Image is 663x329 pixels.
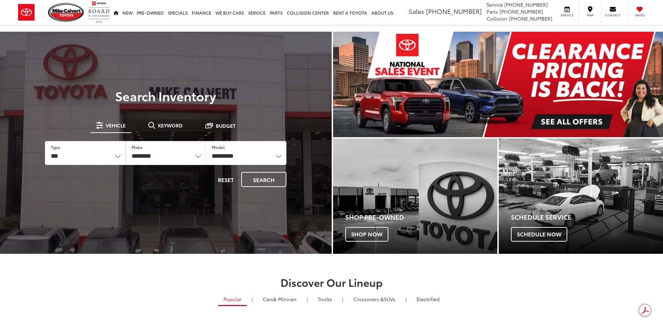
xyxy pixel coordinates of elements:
[48,3,85,22] img: Mike Calvert Toyota
[348,293,401,305] a: SUVs
[333,139,497,254] div: Toyota
[132,144,143,150] label: Make
[250,296,254,303] li: |
[499,139,663,254] div: Toyota
[411,293,445,305] a: Electrified
[404,296,408,303] li: |
[345,214,497,221] h4: Shop Pre-Owned
[345,227,388,242] span: Shop Now
[487,8,498,15] span: Parts
[509,15,552,22] span: [PHONE_NUMBER]
[632,13,647,17] span: Saved
[29,89,302,103] h3: Search Inventory
[333,139,497,254] a: Shop Pre-Owned Shop Now
[487,1,503,8] span: Service
[305,296,309,303] li: |
[86,276,577,288] h2: Discover Our Lineup
[499,8,543,15] span: [PHONE_NUMBER]
[106,123,126,128] span: Vehicle
[559,13,575,17] span: Service
[258,293,302,305] a: Cars
[504,1,548,8] span: [PHONE_NUMBER]
[212,172,240,187] button: Reset
[340,296,345,303] li: |
[216,123,236,128] span: Budget
[241,172,286,187] button: Search
[605,13,621,17] span: Contact
[499,139,663,254] a: Schedule Service Schedule Now
[487,15,507,22] span: Collision
[273,296,297,303] span: & Minivan
[511,214,663,221] h4: Schedule Service
[212,144,225,150] label: Model
[313,293,337,305] a: Trucks
[218,293,247,306] a: Popular
[426,7,482,16] span: [PHONE_NUMBER]
[51,144,60,150] label: Type
[158,123,183,128] span: Keyword
[511,227,567,242] span: Schedule Now
[353,296,384,303] span: Crossovers &
[582,13,598,17] span: Map
[409,7,424,16] span: Sales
